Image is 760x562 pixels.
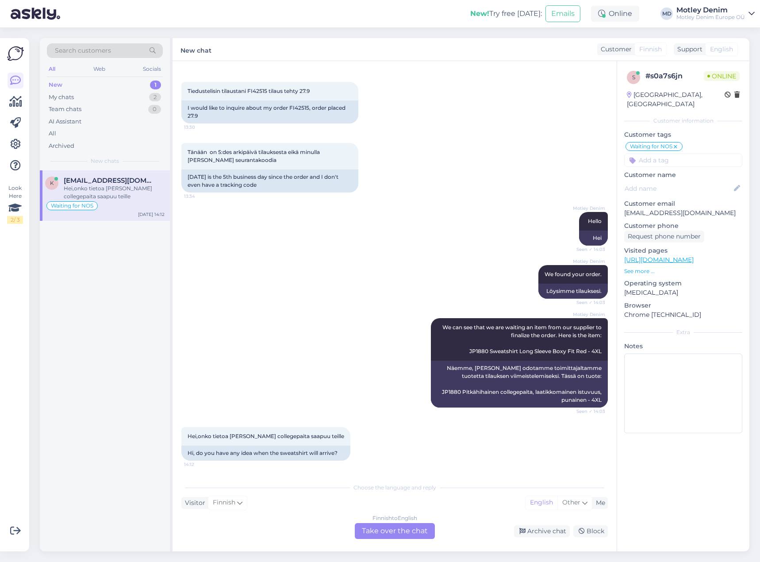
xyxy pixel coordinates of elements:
span: Tiedustelisin tilaustani FI42515 tilaus tehty 27.9 [188,88,310,94]
div: Visitor [181,498,205,508]
span: Tänään on 5:des arkipäivä tilauksesta eikä minulla [PERSON_NAME] seurantakoodia [188,149,321,163]
span: karppa52@gmail.com [64,177,156,185]
button: Emails [545,5,580,22]
div: Socials [141,63,163,75]
div: Hei [579,231,608,246]
div: Customer [597,45,632,54]
div: Online [591,6,639,22]
div: 1 [150,81,161,89]
div: Motley Denim [676,7,745,14]
div: English [526,496,557,509]
div: New [49,81,62,89]
div: All [47,63,57,75]
div: [DATE] 14:12 [138,211,165,218]
img: Askly Logo [7,45,24,62]
div: 2 [149,93,161,102]
div: My chats [49,93,74,102]
span: New chats [91,157,119,165]
p: Customer phone [624,221,742,231]
input: Add a tag [624,154,742,167]
p: [MEDICAL_DATA] [624,288,742,297]
div: MD [660,8,673,20]
div: Team chats [49,105,81,114]
a: [URL][DOMAIN_NAME] [624,256,694,264]
div: 0 [148,105,161,114]
span: Seen ✓ 14:03 [572,299,605,306]
span: Waiting for NOS [630,144,672,149]
div: # s0a7s6jn [645,71,704,81]
span: Finnish [213,498,235,508]
span: Motley Denim [572,205,605,212]
span: Hello [588,218,602,224]
div: Finnish to English [372,514,417,522]
div: Block [573,525,608,537]
div: Me [592,498,605,508]
p: Notes [624,342,742,351]
p: Visited pages [624,246,742,255]
div: Customer information [624,117,742,125]
span: Finnish [639,45,662,54]
div: Request phone number [624,231,704,243]
span: Online [704,71,740,81]
div: Archive chat [514,525,570,537]
span: Hei,onko tietoa [PERSON_NAME] collegepaita saapuu teille [188,433,344,439]
span: Other [562,498,580,506]
div: AI Assistant [49,117,81,126]
div: Motley Denim Europe OÜ [676,14,745,21]
div: Look Here [7,184,23,224]
div: Hi, do you have any idea when the sweatshirt will arrive? [181,446,350,461]
div: Extra [624,328,742,336]
b: New! [470,9,489,18]
p: Operating system [624,279,742,288]
span: Seen ✓ 14:03 [572,246,605,253]
div: Try free [DATE]: [470,8,542,19]
a: Motley DenimMotley Denim Europe OÜ [676,7,755,21]
div: Hei,onko tietoa [PERSON_NAME] collegepaita saapuu teille [64,185,165,200]
div: Näemme, [PERSON_NAME] odotamme toimittajaltamme tuotetta tilauksen viimeistelemiseksi. Tässä on t... [431,361,608,408]
label: New chat [180,43,211,55]
div: Support [674,45,702,54]
span: Waiting for NOS [51,203,93,208]
div: Löysimme tilauksesi. [538,284,608,299]
span: Seen ✓ 14:03 [572,408,605,415]
span: Motley Denim [572,311,605,318]
div: Archived [49,142,74,150]
span: k [50,180,54,186]
div: 2 / 3 [7,216,23,224]
p: Customer name [624,170,742,180]
p: Chrome [TECHNICAL_ID] [624,310,742,319]
p: Customer email [624,199,742,208]
p: See more ... [624,267,742,275]
p: Customer tags [624,130,742,139]
div: Web [92,63,107,75]
span: Motley Denim [572,258,605,265]
input: Add name [625,184,732,193]
span: 13:34 [184,193,217,200]
div: [DATE] is the 5th business day since the order and I don't even have a tracking code [181,169,358,192]
div: [GEOGRAPHIC_DATA], [GEOGRAPHIC_DATA] [627,90,725,109]
div: All [49,129,56,138]
span: We can see that we are waiting an item from our supplier to finalize the order. Here is the item:... [442,324,603,354]
span: English [710,45,733,54]
span: 14:12 [184,461,217,468]
div: I would like to inquire about my order FI42515, order placed 27.9 [181,100,358,123]
span: Search customers [55,46,111,55]
span: We found your order. [545,271,602,277]
div: Take over the chat [355,523,435,539]
div: Choose the language and reply [181,484,608,492]
p: Browser [624,301,742,310]
span: s [632,74,635,81]
span: 13:30 [184,124,217,131]
p: [EMAIL_ADDRESS][DOMAIN_NAME] [624,208,742,218]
